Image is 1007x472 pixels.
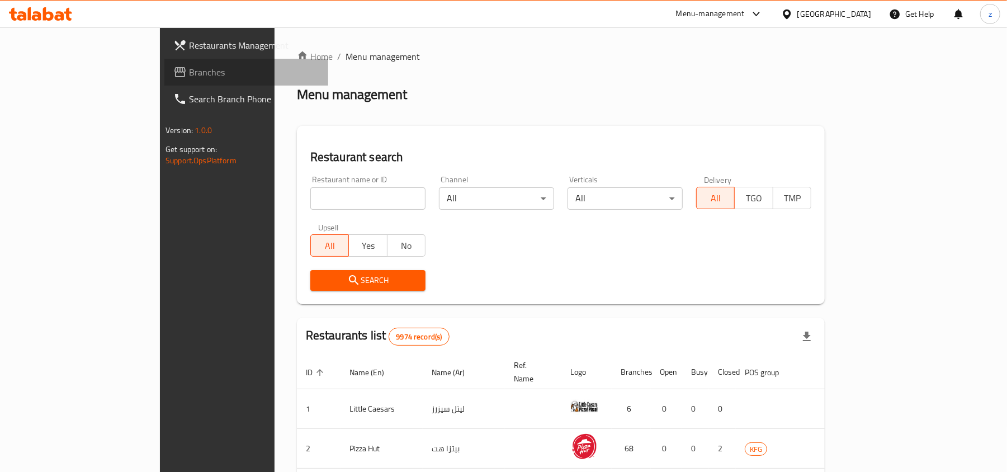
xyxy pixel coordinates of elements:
input: Search for restaurant name or ID.. [310,187,426,210]
div: All [568,187,683,210]
span: Get support on: [166,142,217,157]
span: z [989,8,992,20]
td: 2 [709,429,736,469]
td: 68 [612,429,651,469]
a: Support.OpsPlatform [166,153,237,168]
td: Pizza Hut [341,429,423,469]
a: Search Branch Phone [164,86,328,112]
td: 0 [651,429,682,469]
td: 0 [682,429,709,469]
span: TMP [778,190,807,206]
span: 1.0.0 [195,123,212,138]
span: All [701,190,730,206]
img: Little Caesars [570,393,598,421]
a: Branches [164,59,328,86]
th: Open [651,355,682,389]
label: Upsell [318,223,339,231]
span: TGO [739,190,768,206]
span: Branches [189,65,319,79]
div: [GEOGRAPHIC_DATA] [797,8,871,20]
button: Search [310,270,426,291]
span: KFG [745,443,767,456]
label: Delivery [704,176,732,183]
span: Menu management [346,50,420,63]
td: Little Caesars [341,389,423,429]
span: Yes [353,238,382,254]
td: 0 [709,389,736,429]
span: All [315,238,344,254]
div: All [439,187,554,210]
td: 0 [682,389,709,429]
h2: Restaurants list [306,327,450,346]
div: Total records count [389,328,449,346]
span: Name (En) [349,366,399,379]
nav: breadcrumb [297,50,825,63]
td: بيتزا هت [423,429,505,469]
span: Restaurants Management [189,39,319,52]
th: Branches [612,355,651,389]
h2: Menu management [297,86,407,103]
span: Ref. Name [514,358,548,385]
button: TGO [734,187,773,209]
span: No [392,238,421,254]
button: TMP [773,187,811,209]
h2: Restaurant search [310,149,811,166]
span: POS group [745,366,793,379]
span: ID [306,366,327,379]
span: Version: [166,123,193,138]
td: 6 [612,389,651,429]
span: Name (Ar) [432,366,479,379]
button: All [310,234,349,257]
img: Pizza Hut [570,432,598,460]
th: Closed [709,355,736,389]
div: Menu-management [676,7,745,21]
span: Search [319,273,417,287]
a: Restaurants Management [164,32,328,59]
button: Yes [348,234,387,257]
td: ليتل سيزرز [423,389,505,429]
button: All [696,187,735,209]
div: Export file [793,323,820,350]
span: Search Branch Phone [189,92,319,106]
th: Busy [682,355,709,389]
td: 0 [651,389,682,429]
th: Logo [561,355,612,389]
li: / [337,50,341,63]
button: No [387,234,426,257]
span: 9974 record(s) [389,332,448,342]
